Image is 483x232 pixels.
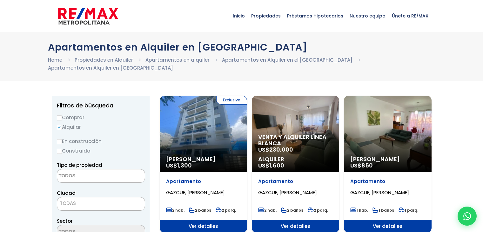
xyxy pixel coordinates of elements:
[189,208,211,213] span: 2 baños
[57,115,62,120] input: Comprar
[177,161,192,169] span: 1,300
[308,208,328,213] span: 2 parq.
[57,113,145,121] label: Comprar
[166,208,184,213] span: 2 hab.
[48,64,173,72] li: Apartamentos en Alquiler en [GEOGRAPHIC_DATA]
[258,189,317,196] span: GAZCUE, [PERSON_NAME]
[57,137,145,145] label: En construcción
[166,161,192,169] span: US$
[269,146,293,154] span: 230,000
[230,6,248,25] span: Inicio
[258,156,333,162] span: Alquiler
[57,102,145,109] h2: Filtros de búsqueda
[258,134,333,147] span: Venta y alquiler línea blanca
[57,218,73,224] span: Sector
[216,208,236,213] span: 2 parq.
[281,208,303,213] span: 2 baños
[57,199,145,208] span: TODAS
[57,197,145,211] span: TODAS
[258,146,293,154] span: US$
[258,161,284,169] span: US$
[60,200,76,207] span: TODAS
[57,190,76,196] span: Ciudad
[58,7,118,26] img: remax-metropolitana-logo
[258,208,277,213] span: 2 hab.
[166,189,225,196] span: GAZCUE, [PERSON_NAME]
[75,57,133,63] a: Propiedades en Alquiler
[269,161,284,169] span: 1,600
[166,156,241,162] span: [PERSON_NAME]
[57,162,102,168] span: Tipo de propiedad
[361,161,373,169] span: 850
[57,139,62,144] input: En construcción
[57,149,62,154] input: Construida
[57,125,62,130] input: Alquilar
[350,189,409,196] span: GAZCUE, [PERSON_NAME]
[372,208,394,213] span: 1 baños
[248,6,284,25] span: Propiedades
[57,169,119,183] textarea: Search
[48,57,62,63] a: Home
[389,6,432,25] span: Únete a RE/MAX
[284,6,346,25] span: Préstamos Hipotecarios
[346,6,389,25] span: Nuestro equipo
[350,161,373,169] span: US$
[350,156,425,162] span: [PERSON_NAME]
[216,96,247,105] span: Exclusiva
[145,57,210,63] a: Apartamentos en alquiler
[166,178,241,185] p: Apartamento
[57,147,145,155] label: Construida
[48,42,435,53] h1: Apartamentos en Alquiler en [GEOGRAPHIC_DATA]
[350,178,425,185] p: Apartamento
[399,208,418,213] span: 1 parq.
[258,178,333,185] p: Apartamento
[350,208,368,213] span: 1 hab.
[222,57,352,63] a: Apartamentos en Alquiler en el [GEOGRAPHIC_DATA]
[57,123,145,131] label: Alquilar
